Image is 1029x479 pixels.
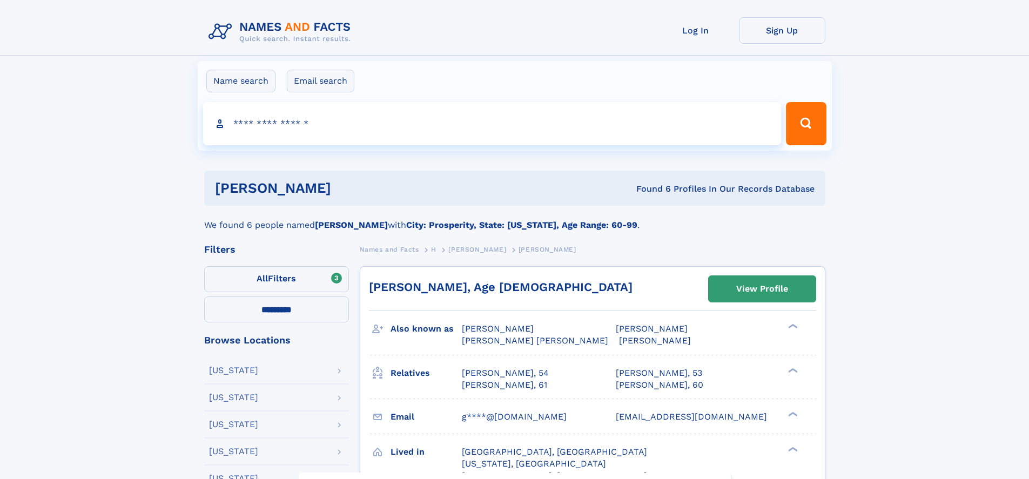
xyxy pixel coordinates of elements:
[391,443,462,461] h3: Lived in
[209,393,258,402] div: [US_STATE]
[287,70,354,92] label: Email search
[209,447,258,456] div: [US_STATE]
[315,220,388,230] b: [PERSON_NAME]
[204,266,349,292] label: Filters
[616,367,702,379] a: [PERSON_NAME], 53
[204,245,349,254] div: Filters
[462,335,608,346] span: [PERSON_NAME] [PERSON_NAME]
[616,411,767,422] span: [EMAIL_ADDRESS][DOMAIN_NAME]
[209,366,258,375] div: [US_STATE]
[619,335,691,346] span: [PERSON_NAME]
[462,447,647,457] span: [GEOGRAPHIC_DATA], [GEOGRAPHIC_DATA]
[462,379,547,391] a: [PERSON_NAME], 61
[616,379,703,391] a: [PERSON_NAME], 60
[391,320,462,338] h3: Also known as
[462,323,534,334] span: [PERSON_NAME]
[448,246,506,253] span: [PERSON_NAME]
[431,246,436,253] span: H
[209,420,258,429] div: [US_STATE]
[653,17,739,44] a: Log In
[785,367,798,374] div: ❯
[462,367,549,379] a: [PERSON_NAME], 54
[785,410,798,417] div: ❯
[204,206,825,232] div: We found 6 people named with .
[786,102,826,145] button: Search Button
[206,70,275,92] label: Name search
[406,220,637,230] b: City: Prosperity, State: [US_STATE], Age Range: 60-99
[391,408,462,426] h3: Email
[709,276,816,302] a: View Profile
[616,323,688,334] span: [PERSON_NAME]
[448,242,506,256] a: [PERSON_NAME]
[203,102,782,145] input: search input
[257,273,268,284] span: All
[215,181,484,195] h1: [PERSON_NAME]
[483,183,815,195] div: Found 6 Profiles In Our Records Database
[736,276,788,301] div: View Profile
[360,242,419,256] a: Names and Facts
[785,323,798,330] div: ❯
[519,246,576,253] span: [PERSON_NAME]
[462,458,606,469] span: [US_STATE], [GEOGRAPHIC_DATA]
[369,280,633,294] a: [PERSON_NAME], Age [DEMOGRAPHIC_DATA]
[785,446,798,453] div: ❯
[739,17,825,44] a: Sign Up
[431,242,436,256] a: H
[391,364,462,382] h3: Relatives
[204,17,360,46] img: Logo Names and Facts
[204,335,349,345] div: Browse Locations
